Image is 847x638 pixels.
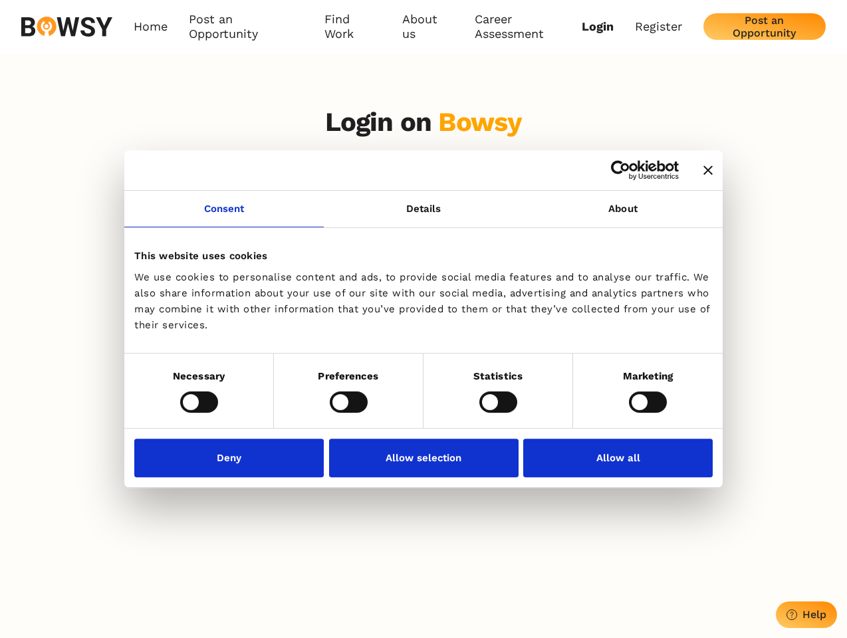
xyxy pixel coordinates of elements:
[318,370,378,382] strong: Preferences
[329,439,519,477] button: Allow selection
[714,14,815,39] div: Post an Opportunity
[173,370,225,382] strong: Necessary
[635,19,682,34] a: Register
[134,12,168,42] a: Home
[348,149,499,163] p: Enter and start using it
[438,106,522,138] div: Bowsy
[134,269,713,333] div: We use cookies to personalise content and ads, to provide social media features and to analyse ou...
[325,106,523,138] h3: Login on
[134,439,324,477] button: Deny
[523,191,723,227] a: About
[124,191,324,227] a: Consent
[703,165,713,175] button: Close banner
[134,248,713,264] div: This website uses cookies
[473,370,523,382] strong: Statistics
[324,191,523,227] a: Details
[562,160,679,180] a: Usercentrics Cookiebot - opens in a new window
[21,17,112,37] img: svg%3e
[623,370,673,382] strong: Marketing
[475,12,582,42] a: Career Assessment
[582,19,614,34] a: Login
[776,601,837,628] button: Help
[523,439,713,477] button: Allow all
[703,13,826,40] button: Post an Opportunity
[802,608,826,621] div: Help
